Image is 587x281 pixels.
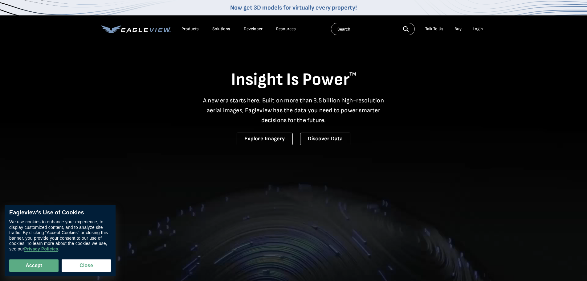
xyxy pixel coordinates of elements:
[331,23,415,35] input: Search
[237,133,293,145] a: Explore Imagery
[473,26,483,32] div: Login
[9,209,111,216] div: Eagleview’s Use of Cookies
[276,26,296,32] div: Resources
[62,259,111,272] button: Close
[425,26,443,32] div: Talk To Us
[101,69,486,91] h1: Insight Is Power
[244,26,263,32] a: Developer
[349,71,356,77] sup: TM
[24,246,58,252] a: Privacy Policies
[212,26,230,32] div: Solutions
[181,26,199,32] div: Products
[199,96,388,125] p: A new era starts here. Built on more than 3.5 billion high-resolution aerial images, Eagleview ha...
[9,259,59,272] button: Accept
[230,4,357,11] a: Now get 3D models for virtually every property!
[455,26,462,32] a: Buy
[300,133,350,145] a: Discover Data
[9,219,111,252] div: We use cookies to enhance your experience, to display customized content, and to analyze site tra...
